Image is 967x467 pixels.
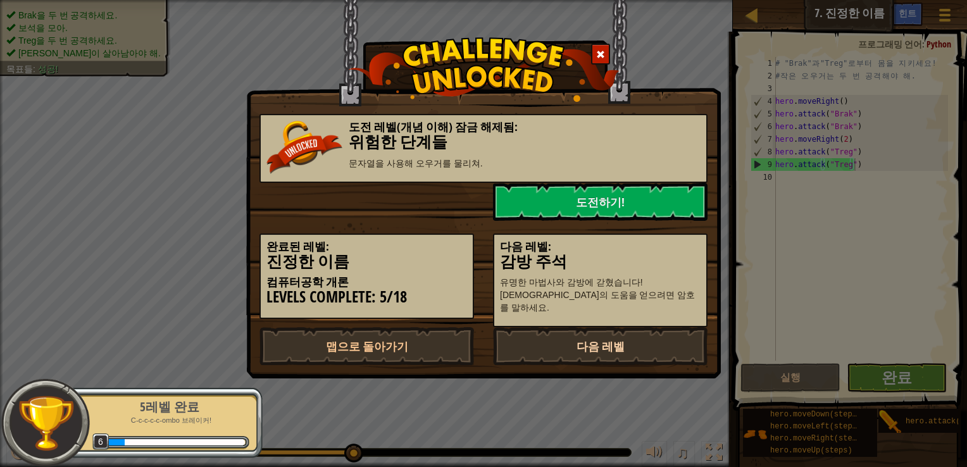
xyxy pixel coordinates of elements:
a: 맵으로 돌아가기 [259,327,474,365]
img: unlocked_banner.png [266,121,342,174]
div: 5레벨 완료 [90,398,249,416]
span: 도전 레벨(개념 이해) 잠금 해제됨: [349,119,518,135]
h5: 완료된 레벨: [266,240,467,253]
h5: 다음 레벨: [500,240,701,253]
h3: 진정한 이름 [266,253,467,270]
a: 다음 레벨 [493,327,708,365]
h3: 위험한 단계들 [266,134,701,151]
p: 문자열을 사용해 오우거를 물리쳐. [266,157,701,170]
h3: Levels Complete: 5/18 [266,289,467,306]
h5: 컴퓨터공학 개론 [266,276,467,289]
a: 도전하기! [493,183,708,221]
p: 유명한 마법사와 감방에 갇혔습니다! [DEMOGRAPHIC_DATA]의 도움을 얻으려면 암호를 말하세요. [500,276,701,314]
p: C-c-c-c-c-ombo 브레이커! [90,416,249,425]
h3: 감방 주석 [500,253,701,270]
img: trophy.png [17,394,75,452]
span: 6 [92,433,109,451]
img: challenge_unlocked.png [348,37,620,102]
